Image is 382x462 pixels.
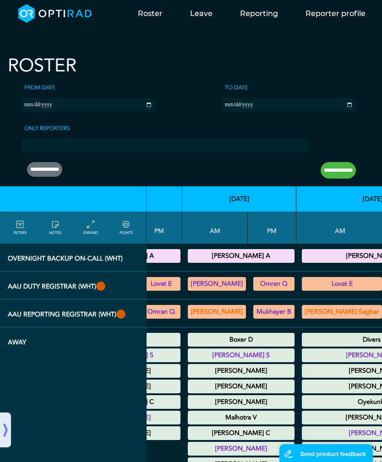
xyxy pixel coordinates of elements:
[303,306,381,317] summary: [PERSON_NAME] Saghar
[22,140,68,148] input: null
[189,443,293,454] summary: [PERSON_NAME]
[18,4,92,23] img: brand-opti-rad-logos-blue-and-white-d2f68631ba2948856bd03f2d395fb146ddc8fb01b4b6e9315ea85fa773367...
[79,219,103,236] a: collapse/expand entries
[142,277,180,291] div: Exact role to be defined 13:30 - 18:30
[189,397,293,408] summary: [PERSON_NAME]
[114,219,138,236] a: collapse/expand expected points
[302,277,382,291] div: Various levels of experience 08:30 - 13:30
[255,278,293,289] summary: Omran Q
[182,212,248,244] th: AM
[43,219,67,236] a: show/hide notes
[188,442,295,456] div: Study Leave 00:00 - 23:59
[253,305,295,319] div: Reporting reg 13:30 - 17:30
[303,278,381,289] summary: Lovat E
[143,306,179,317] summary: Omran Q
[253,277,295,291] div: Exact role to be defined 13:30 - 18:30
[188,364,295,378] div: Annual Leave 00:00 - 23:59
[189,306,245,317] summary: [PERSON_NAME]
[189,428,293,439] summary: [PERSON_NAME] C
[188,305,246,319] div: Reporting Reg 08:30 - 13:30
[189,412,293,423] summary: Malhotra V
[189,350,293,361] summary: [PERSON_NAME] S
[189,365,293,376] summary: [PERSON_NAME]
[188,411,295,424] div: Annual Leave 00:00 - 23:59
[222,81,251,94] label: To date
[189,334,293,345] summary: Boxer D
[188,249,295,263] div: Overnight backup on-call 18:30 - 08:30
[248,212,296,244] th: PM
[22,121,73,135] label: Only Reporters
[22,81,58,94] label: From date
[136,212,182,244] th: PM
[188,348,295,362] div: Study Leave 00:00 - 23:59
[302,305,382,319] div: Reporting Reg 08:30 - 13:30
[8,219,32,236] a: FILTERS
[188,380,295,393] div: Maternity Leave 00:00 - 23:59
[188,395,295,409] div: Annual Leave 00:00 - 23:59
[8,55,76,77] h2: Roster
[189,278,245,289] summary: [PERSON_NAME]
[189,250,293,261] summary: [PERSON_NAME] A
[182,186,296,212] th: [DATE]
[188,333,295,347] div: Annual Leave 00:00 - 23:59
[143,278,179,289] summary: Lovat E
[142,305,180,319] div: Reporting reg 13:30 - 17:30
[189,381,293,392] summary: [PERSON_NAME]
[188,277,246,291] div: Various levels of experience 08:30 - 13:30
[188,426,295,440] div: Annual Leave 00:00 - 23:59
[255,306,293,317] summary: Mukhayer B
